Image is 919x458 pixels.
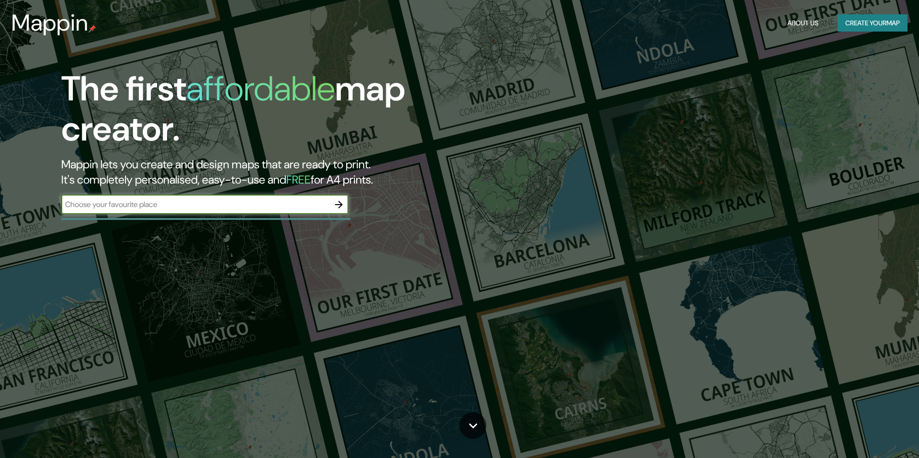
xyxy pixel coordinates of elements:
input: Choose your favourite place [61,199,329,210]
img: mappin-pin [89,25,96,33]
h3: Mappin [11,10,89,36]
button: Create yourmap [838,14,908,32]
button: About Us [784,14,822,32]
h2: Mappin lets you create and design maps that are ready to print. It's completely personalised, eas... [61,157,521,187]
h1: The first map creator. [61,69,521,157]
h1: affordable [186,66,335,111]
h5: FREE [286,172,311,187]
